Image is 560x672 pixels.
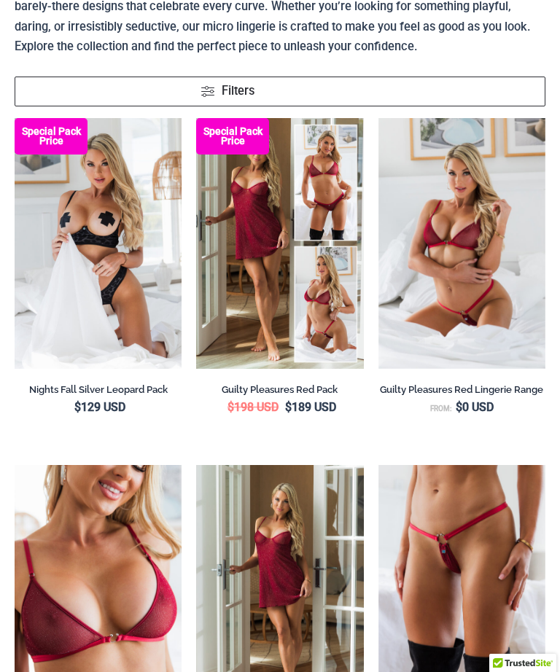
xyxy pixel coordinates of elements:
a: Guilty Pleasures Red Lingerie Range [378,383,545,401]
span: From: [430,405,452,413]
span: $ [456,400,462,414]
img: Guilty Pleasures Red Collection Pack F [196,118,363,369]
h2: Guilty Pleasures Red Pack [196,383,363,396]
bdi: 129 USD [74,400,125,414]
h2: Guilty Pleasures Red Lingerie Range [378,383,545,396]
span: $ [285,400,292,414]
a: Guilty Pleasures Red 1045 Bra 689 Micro 05Guilty Pleasures Red 1045 Bra 689 Micro 06Guilty Pleasu... [378,118,545,369]
span: $ [227,400,234,414]
b: Special Pack Price [196,127,269,146]
a: Filters [15,77,545,106]
a: Guilty Pleasures Red Pack [196,383,363,401]
bdi: 189 USD [285,400,336,414]
img: Nights Fall Silver Leopard 1036 Bra 6046 Thong 09v2 [15,118,182,369]
b: Special Pack Price [15,127,87,146]
span: $ [74,400,81,414]
bdi: 198 USD [227,400,279,414]
a: Nights Fall Silver Leopard Pack [15,383,182,401]
bdi: 0 USD [456,400,494,414]
a: Guilty Pleasures Red Collection Pack F Guilty Pleasures Red Collection Pack BGuilty Pleasures Red... [196,118,363,369]
span: Filters [222,82,254,101]
h2: Nights Fall Silver Leopard Pack [15,383,182,396]
img: Guilty Pleasures Red 1045 Bra 689 Micro 05 [378,118,545,369]
a: Nights Fall Silver Leopard 1036 Bra 6046 Thong 09v2 Nights Fall Silver Leopard 1036 Bra 6046 Thon... [15,118,182,369]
